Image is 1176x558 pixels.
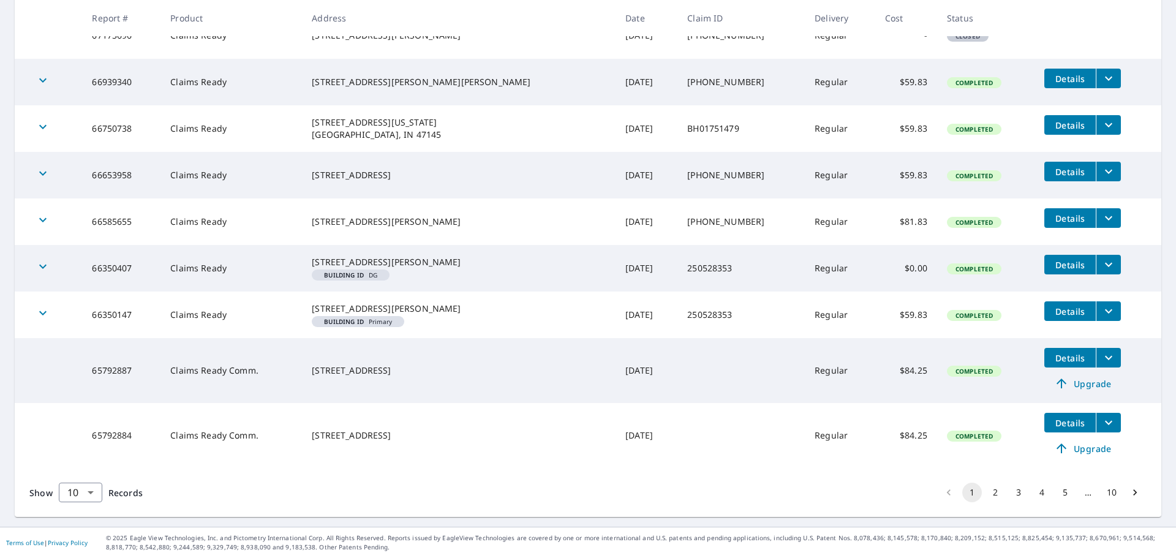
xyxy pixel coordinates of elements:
div: [STREET_ADDRESS][PERSON_NAME] [312,216,606,228]
button: Go to page 2 [986,483,1005,502]
button: detailsBtn-66350147 [1044,301,1096,321]
td: [DATE] [616,152,677,198]
em: Building ID [324,319,364,325]
td: Regular [805,152,875,198]
td: 66939340 [82,59,160,105]
button: Go to page 10 [1102,483,1121,502]
button: filesDropdownBtn-66350147 [1096,301,1121,321]
div: … [1079,486,1098,499]
td: Claims Ready [160,292,302,338]
button: page 1 [962,483,982,502]
button: filesDropdownBtn-66939340 [1096,69,1121,88]
td: Claims Ready [160,105,302,152]
span: Details [1052,306,1088,317]
span: Completed [948,367,1000,375]
span: Show [29,487,53,499]
td: $81.83 [875,198,937,245]
button: filesDropdownBtn-65792884 [1096,413,1121,432]
button: Go to page 5 [1055,483,1075,502]
td: $59.83 [875,59,937,105]
td: 66653958 [82,152,160,198]
td: [PHONE_NUMBER] [677,59,805,105]
div: [STREET_ADDRESS][PERSON_NAME] [312,256,606,268]
div: [STREET_ADDRESS][PERSON_NAME][PERSON_NAME] [312,76,606,88]
span: Details [1052,119,1088,131]
a: Upgrade [1044,374,1121,393]
td: Regular [805,338,875,403]
td: 66350407 [82,245,160,292]
td: Regular [805,403,875,468]
td: Claims Ready Comm. [160,338,302,403]
span: Details [1052,73,1088,85]
span: Completed [948,125,1000,134]
p: © 2025 Eagle View Technologies, Inc. and Pictometry International Corp. All Rights Reserved. Repo... [106,533,1170,552]
span: Details [1052,166,1088,178]
span: Details [1052,417,1088,429]
span: Completed [948,78,1000,87]
button: Go to page 3 [1009,483,1028,502]
td: [PHONE_NUMBER] [677,152,805,198]
button: filesDropdownBtn-66585655 [1096,208,1121,228]
a: Upgrade [1044,439,1121,458]
td: [DATE] [616,292,677,338]
button: filesDropdownBtn-65792887 [1096,348,1121,368]
button: detailsBtn-66653958 [1044,162,1096,181]
td: [DATE] [616,338,677,403]
button: Go to page 4 [1032,483,1052,502]
div: 10 [59,475,102,510]
div: [STREET_ADDRESS] [312,429,606,442]
td: Claims Ready [160,152,302,198]
td: Claims Ready [160,245,302,292]
td: [PHONE_NUMBER] [677,198,805,245]
button: detailsBtn-65792887 [1044,348,1096,368]
span: Completed [948,265,1000,273]
td: Claims Ready [160,198,302,245]
a: Privacy Policy [48,538,88,547]
div: [STREET_ADDRESS] [312,169,606,181]
td: Regular [805,59,875,105]
td: 250528353 [677,245,805,292]
td: Regular [805,292,875,338]
nav: pagination navigation [937,483,1147,502]
button: filesDropdownBtn-66750738 [1096,115,1121,135]
button: filesDropdownBtn-66653958 [1096,162,1121,181]
p: | [6,539,88,546]
span: Primary [317,319,399,325]
span: DG [317,272,385,278]
span: Upgrade [1052,441,1114,456]
td: $0.00 [875,245,937,292]
span: Completed [948,432,1000,440]
td: $59.83 [875,292,937,338]
td: Regular [805,105,875,152]
td: 65792887 [82,338,160,403]
td: [DATE] [616,105,677,152]
button: detailsBtn-66939340 [1044,69,1096,88]
td: $59.83 [875,152,937,198]
span: Completed [948,172,1000,180]
button: filesDropdownBtn-66350407 [1096,255,1121,274]
div: [STREET_ADDRESS][US_STATE] [GEOGRAPHIC_DATA], IN 47145 [312,116,606,141]
span: Records [108,487,143,499]
span: Details [1052,352,1088,364]
a: Terms of Use [6,538,44,547]
span: Details [1052,213,1088,224]
td: $84.25 [875,338,937,403]
td: Regular [805,198,875,245]
button: Go to next page [1125,483,1145,502]
td: 250528353 [677,292,805,338]
span: Completed [948,218,1000,227]
button: detailsBtn-65792884 [1044,413,1096,432]
div: [STREET_ADDRESS] [312,364,606,377]
td: [DATE] [616,198,677,245]
td: [DATE] [616,403,677,468]
td: Claims Ready Comm. [160,403,302,468]
td: 66350147 [82,292,160,338]
div: [STREET_ADDRESS][PERSON_NAME] [312,303,606,315]
td: Regular [805,245,875,292]
button: detailsBtn-66350407 [1044,255,1096,274]
span: Completed [948,311,1000,320]
td: $84.25 [875,403,937,468]
em: Building ID [324,272,364,278]
td: [DATE] [616,245,677,292]
button: detailsBtn-66585655 [1044,208,1096,228]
